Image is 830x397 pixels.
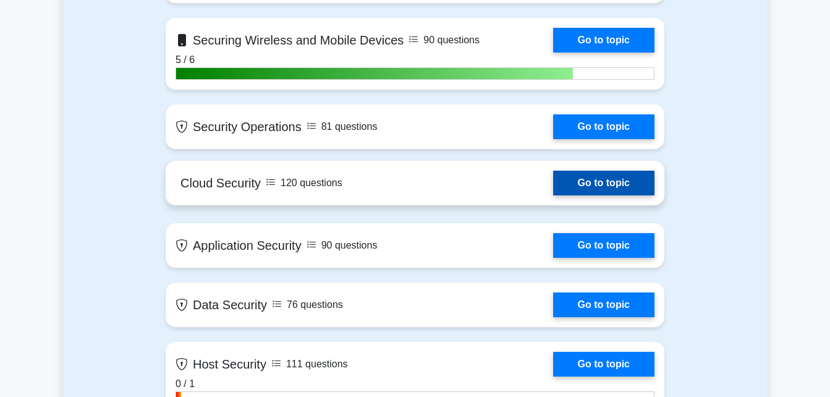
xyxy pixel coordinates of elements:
a: Go to topic [553,292,654,317]
a: Go to topic [553,171,654,195]
a: Go to topic [553,114,654,139]
a: Go to topic [553,233,654,258]
a: Go to topic [553,352,654,377]
a: Go to topic [553,28,654,53]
